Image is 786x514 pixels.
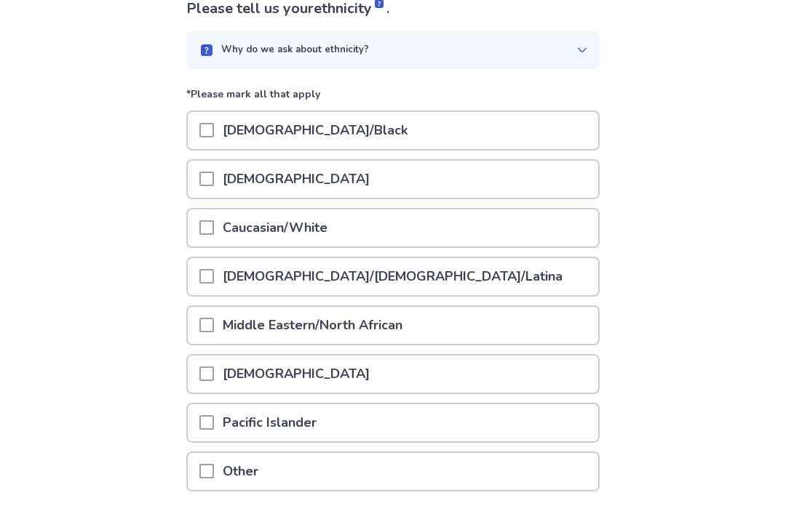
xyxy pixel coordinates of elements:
p: Middle Eastern/North African [214,308,411,345]
p: Why do we ask about ethnicity? [221,44,369,58]
p: [DEMOGRAPHIC_DATA] [214,356,378,393]
p: [DEMOGRAPHIC_DATA]/Black [214,113,416,150]
p: Other [214,454,267,491]
p: Caucasian/White [214,210,336,247]
p: Pacific Islander [214,405,325,442]
p: [DEMOGRAPHIC_DATA] [214,161,378,198]
p: *Please mark all that apply [186,87,600,111]
p: [DEMOGRAPHIC_DATA]/[DEMOGRAPHIC_DATA]/Latina [214,259,571,296]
